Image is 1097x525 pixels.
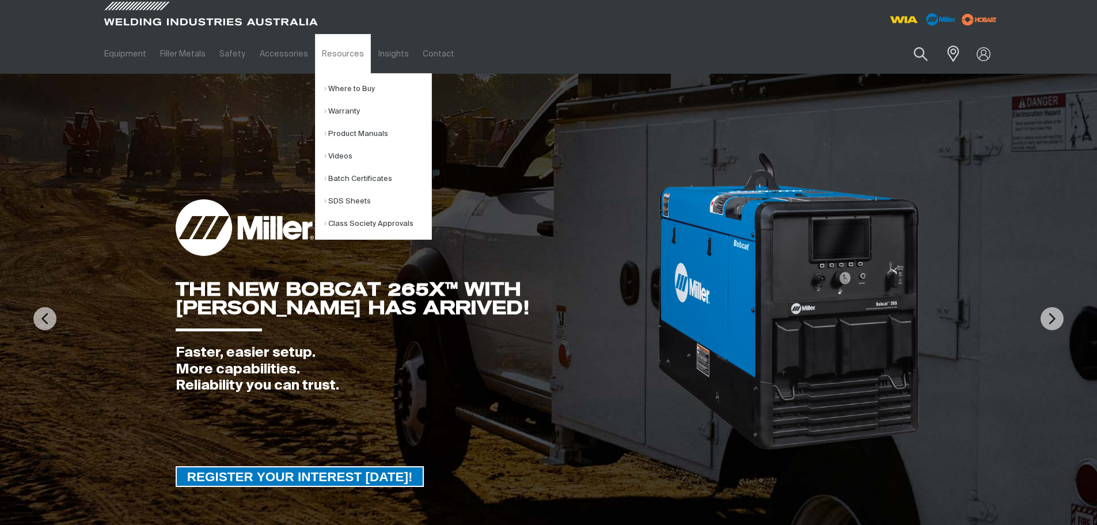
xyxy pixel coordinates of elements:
span: REGISTER YOUR INTEREST [DATE]! [177,466,423,487]
a: Resources [315,34,371,74]
a: Contact [416,34,461,74]
ul: Resources Submenu [315,73,432,240]
a: SDS Sheets [324,190,431,213]
a: REGISTER YOUR INTEREST TODAY! [176,466,424,487]
input: Product name or item number... [886,40,940,67]
a: Product Manuals [324,123,431,145]
a: Safety [212,34,252,74]
a: Accessories [253,34,315,74]
a: Batch Certificates [324,168,431,190]
a: Filler Metals [153,34,212,74]
a: Warranty [324,100,431,123]
a: Class Society Approvals [324,213,431,235]
a: Videos [324,145,431,168]
a: Where to Buy [324,78,431,100]
img: PrevArrow [33,307,56,330]
img: NextArrow [1041,307,1064,330]
a: Equipment [97,34,153,74]
a: Insights [371,34,415,74]
div: THE NEW BOBCAT 265X™ WITH [PERSON_NAME] HAS ARRIVED! [176,280,656,317]
nav: Main [97,34,775,74]
div: Faster, easier setup. More capabilities. Reliability you can trust. [176,345,656,394]
button: Search products [901,40,940,67]
img: miller [958,11,1000,28]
